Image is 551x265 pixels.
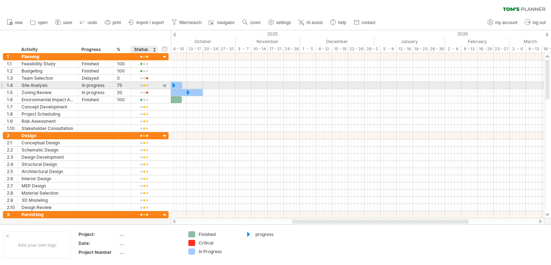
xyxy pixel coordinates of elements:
div: Feasibility Study [22,60,74,67]
div: 2 - 6 [445,45,461,53]
div: 20 [117,89,127,96]
span: my account [495,20,517,25]
span: import / export [136,20,164,25]
div: Progress [81,46,109,53]
div: Risk Assessment [22,118,74,125]
div: In progress [82,89,109,96]
div: November 2025 [235,38,300,45]
div: Planning [22,53,74,60]
a: print [103,18,123,27]
div: 2.6 [7,175,18,182]
a: settings [267,18,293,27]
div: Conceptual Design [22,139,74,146]
div: 17 - 21 [268,45,284,53]
div: .... [119,231,180,237]
div: Activity [21,46,74,53]
div: Critical [199,240,238,246]
span: AI assist [306,20,322,25]
div: 100 [117,60,127,67]
div: 2.4 [7,161,18,168]
div: October 2025 [161,38,235,45]
span: zoom [250,20,260,25]
div: 1.8 [7,111,18,117]
div: 100 [117,96,127,103]
div: 1.5 [7,89,18,96]
div: 2 - 6 [510,45,526,53]
div: 3D Modeling [22,197,74,204]
div: Add your own logo [4,232,71,259]
div: progress [255,231,295,237]
div: Permitting [22,211,74,218]
span: print [113,20,121,25]
div: 2 [7,132,18,139]
div: 2.3 [7,154,18,161]
div: % [117,46,127,53]
div: Budgeting [22,68,74,74]
div: January 2026 [374,38,445,45]
div: Design Review [22,204,74,211]
div: 16 - 20 [477,45,494,53]
span: filter/search [179,20,202,25]
div: 26 - 30 [429,45,445,53]
div: Zoning Review [22,89,74,96]
div: Design [22,132,74,139]
div: 27 - 31 [219,45,235,53]
div: 1 [7,53,18,60]
div: .... [119,240,180,246]
div: 9 - 13 [526,45,542,53]
div: 1.7 [7,103,18,110]
div: 2.2 [7,147,18,153]
div: 2.5 [7,168,18,175]
a: save [53,18,74,27]
span: help [338,20,346,25]
div: 100 [117,68,127,74]
div: Finished [82,96,109,103]
div: In Progress [199,248,238,255]
span: contact [362,20,376,25]
div: 20 - 24 [203,45,219,53]
div: 1.1 [7,60,18,67]
a: open [28,18,50,27]
span: undo [88,20,97,25]
a: contact [352,18,378,27]
a: new [5,18,25,27]
div: Concept Development [22,103,74,110]
a: filter/search [170,18,204,27]
div: 19 - 23 [413,45,429,53]
div: Material Selection [22,190,74,196]
div: Environmental Impact Assessment [22,96,74,103]
a: help [328,18,348,27]
a: import / export [127,18,166,27]
a: my account [486,18,519,27]
div: MEP Design [22,182,74,189]
div: 12 - 16 [397,45,413,53]
div: Project Number [79,249,118,255]
span: log out [533,20,546,25]
div: Stakeholder Consultation [22,125,74,132]
div: 9 - 13 [461,45,477,53]
div: 13 - 17 [187,45,203,53]
div: Finished [82,60,109,67]
div: Interior Design [22,175,74,182]
div: 2.10 [7,204,18,211]
div: Status [134,46,153,53]
div: 5 - 9 [381,45,397,53]
span: save [63,20,72,25]
div: 3 - 7 [235,45,251,53]
div: In progress [82,82,109,89]
a: zoom [240,18,263,27]
div: 6 - 10 [171,45,187,53]
div: .... [119,249,180,255]
div: 1.3 [7,75,18,82]
div: Architectural Design [22,168,74,175]
div: 2.1 [7,139,18,146]
span: settings [276,20,291,25]
div: Schematic Design [22,147,74,153]
div: 75 [117,82,127,89]
a: navigator [207,18,237,27]
div: 22 - 26 [348,45,364,53]
div: 15 - 19 [332,45,348,53]
div: Finished [199,231,238,237]
div: 2.9 [7,197,18,204]
span: navigator [217,20,235,25]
